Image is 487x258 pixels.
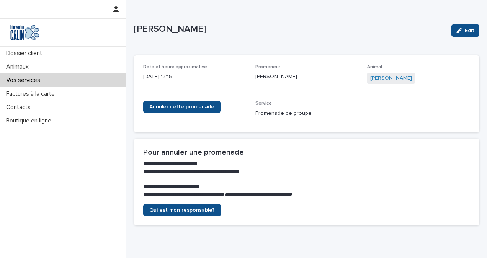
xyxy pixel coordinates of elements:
p: [PERSON_NAME] [134,24,445,35]
span: Date et heure approximative [143,65,207,69]
p: Contacts [3,104,37,111]
p: Dossier client [3,50,48,57]
span: Edit [465,28,474,33]
a: Qui est mon responsable? [143,204,221,216]
h2: Pour annuler une promenade [143,148,470,157]
p: Factures à la carte [3,90,61,98]
p: Boutique en ligne [3,117,57,124]
a: [PERSON_NAME] [370,74,412,82]
button: Edit [451,24,479,37]
span: Annuler cette promenade [149,104,214,109]
span: Animal [367,65,382,69]
span: Qui est mon responsable? [149,207,215,213]
span: Promeneur [255,65,280,69]
p: Vos services [3,77,46,84]
p: Animaux [3,63,35,70]
img: Y0SYDZVsQvbSeSFpbQoq [6,25,44,40]
span: Service [255,101,272,106]
p: [PERSON_NAME] [255,73,358,81]
a: Annuler cette promenade [143,101,221,113]
p: Promenade de groupe [255,109,358,118]
p: [DATE] 13:15 [143,73,246,81]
